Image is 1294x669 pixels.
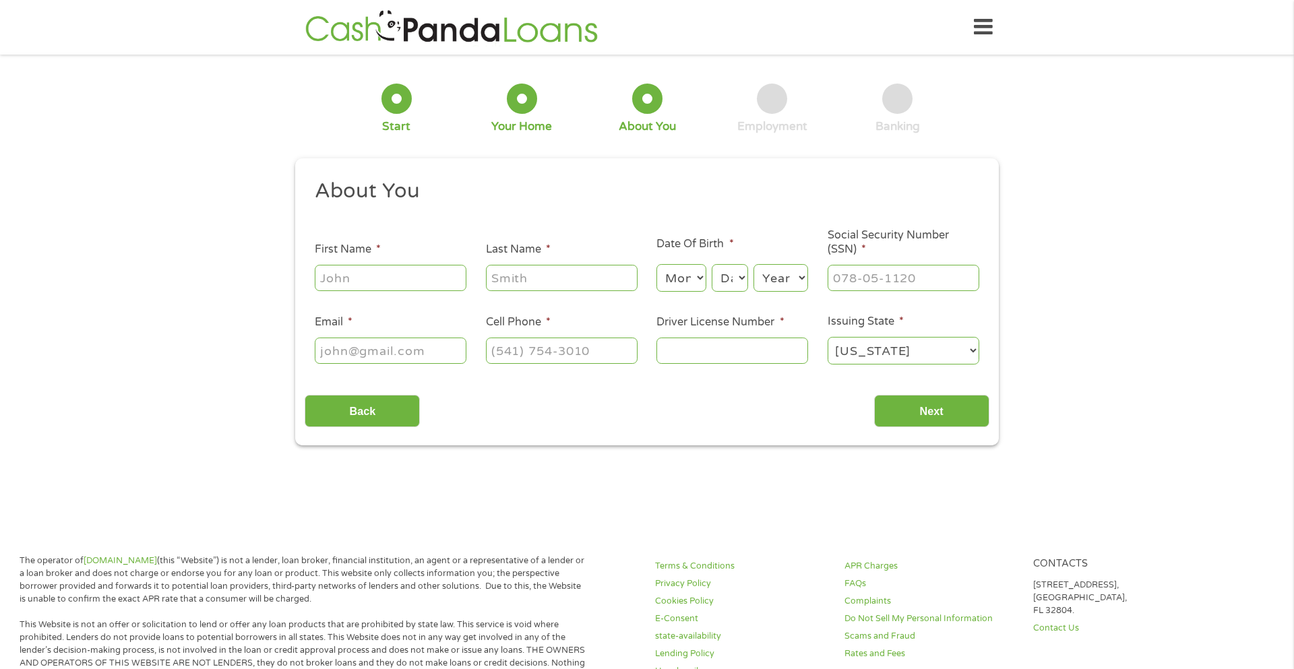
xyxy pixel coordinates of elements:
div: About You [619,119,676,134]
input: Smith [486,265,638,290]
input: john@gmail.com [315,338,466,363]
label: Date Of Birth [656,237,733,251]
input: Next [874,395,989,428]
a: [DOMAIN_NAME] [84,555,157,566]
div: Start [382,119,410,134]
div: Your Home [491,119,552,134]
input: (541) 754-3010 [486,338,638,363]
img: GetLoanNow Logo [301,8,602,46]
a: Contact Us [1033,622,1206,635]
a: Rates and Fees [844,647,1017,660]
a: Privacy Policy [655,577,828,590]
h4: Contacts [1033,558,1206,571]
div: Banking [875,119,920,134]
a: state-availability [655,630,828,643]
p: The operator of (this “Website”) is not a lender, loan broker, financial institution, an agent or... [20,554,586,606]
h2: About You [315,178,970,205]
p: [STREET_ADDRESS], [GEOGRAPHIC_DATA], FL 32804. [1033,579,1206,617]
a: APR Charges [844,560,1017,573]
a: Do Not Sell My Personal Information [844,612,1017,625]
label: Email [315,315,352,329]
a: E-Consent [655,612,828,625]
label: Issuing State [828,315,904,329]
a: FAQs [844,577,1017,590]
label: Driver License Number [656,315,784,329]
label: First Name [315,243,381,257]
input: Back [305,395,420,428]
label: Last Name [486,243,551,257]
a: Complaints [844,595,1017,608]
a: Terms & Conditions [655,560,828,573]
label: Social Security Number (SSN) [828,228,979,257]
input: John [315,265,466,290]
a: Lending Policy [655,647,828,660]
a: Scams and Fraud [844,630,1017,643]
div: Employment [737,119,807,134]
input: 078-05-1120 [828,265,979,290]
a: Cookies Policy [655,595,828,608]
label: Cell Phone [486,315,551,329]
